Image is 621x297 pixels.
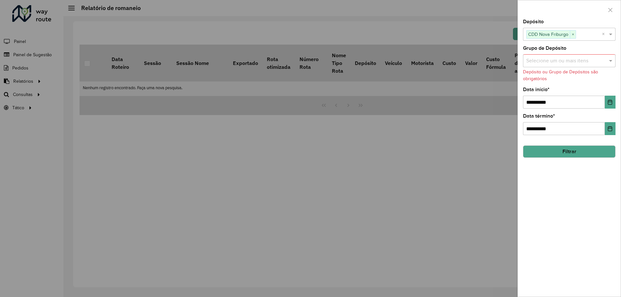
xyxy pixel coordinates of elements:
span: Clear all [602,30,607,38]
button: Choose Date [605,122,616,135]
button: Filtrar [523,145,616,158]
formly-validation-message: Depósito ou Grupo de Depósitos são obrigatórios [523,69,598,81]
label: Grupo de Depósito [523,44,566,52]
label: Depósito [523,18,544,26]
span: CDD Nova Friburgo [527,30,570,38]
span: × [570,31,576,38]
label: Data início [523,86,550,93]
button: Choose Date [605,96,616,109]
label: Data término [523,112,555,120]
